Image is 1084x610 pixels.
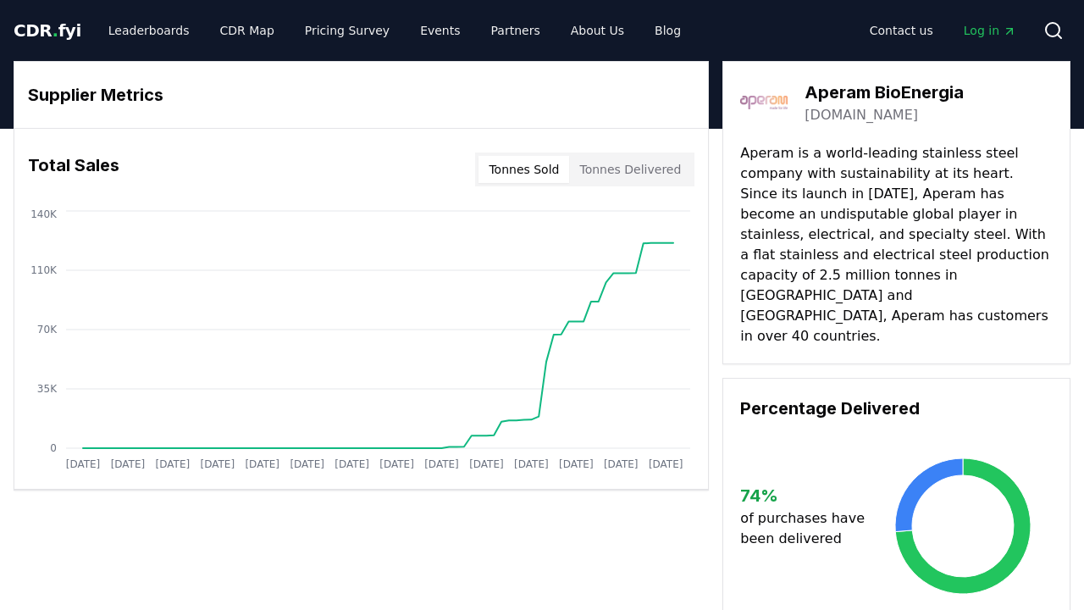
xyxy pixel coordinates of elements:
h3: 74 % [740,483,872,508]
tspan: [DATE] [604,458,639,470]
button: Tonnes Sold [478,156,569,183]
span: . [53,20,58,41]
tspan: [DATE] [335,458,369,470]
button: Tonnes Delivered [569,156,691,183]
tspan: [DATE] [201,458,235,470]
a: Pricing Survey [291,15,403,46]
tspan: 35K [37,383,58,395]
tspan: [DATE] [559,458,594,470]
p: of purchases have been delivered [740,508,872,549]
a: Contact us [856,15,947,46]
tspan: [DATE] [379,458,414,470]
a: [DOMAIN_NAME] [805,105,918,125]
h3: Supplier Metrics [28,82,694,108]
a: Log in [950,15,1030,46]
a: Partners [478,15,554,46]
a: CDR.fyi [14,19,81,42]
p: Aperam is a world-leading stainless steel company with sustainability at its heart. Since its lau... [740,143,1053,347]
tspan: [DATE] [290,458,324,470]
tspan: 110K [30,264,58,276]
img: Aperam BioEnergia-logo [740,79,788,126]
a: Events [406,15,473,46]
tspan: 70K [37,324,58,335]
nav: Main [95,15,694,46]
tspan: [DATE] [66,458,101,470]
a: Leaderboards [95,15,203,46]
tspan: [DATE] [514,458,549,470]
tspan: 0 [50,442,57,454]
tspan: [DATE] [111,458,146,470]
a: CDR Map [207,15,288,46]
span: Log in [964,22,1016,39]
tspan: [DATE] [245,458,279,470]
a: Blog [641,15,694,46]
h3: Total Sales [28,152,119,186]
tspan: [DATE] [649,458,683,470]
span: CDR fyi [14,20,81,41]
nav: Main [856,15,1030,46]
a: About Us [557,15,638,46]
tspan: [DATE] [424,458,459,470]
tspan: [DATE] [156,458,191,470]
tspan: 140K [30,208,58,220]
h3: Percentage Delivered [740,396,1053,421]
tspan: [DATE] [469,458,504,470]
h3: Aperam BioEnergia [805,80,964,105]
